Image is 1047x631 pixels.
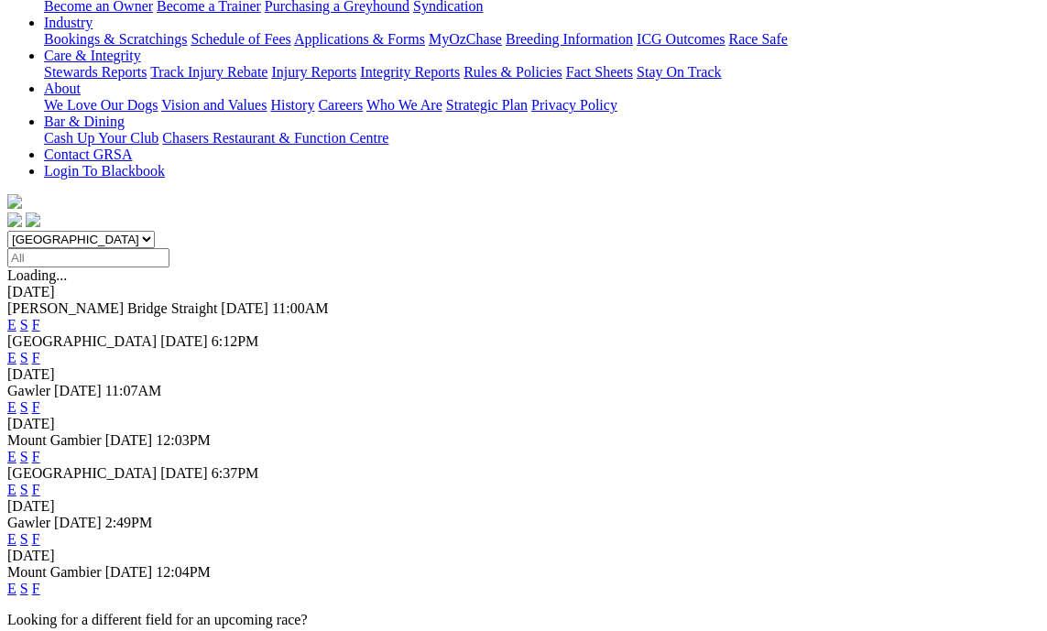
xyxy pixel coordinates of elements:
[44,130,158,146] a: Cash Up Your Club
[150,64,267,80] a: Track Injury Rebate
[20,449,28,464] a: S
[464,64,562,80] a: Rules & Policies
[366,97,442,113] a: Who We Are
[7,564,102,580] span: Mount Gambier
[32,317,40,332] a: F
[161,97,267,113] a: Vision and Values
[32,581,40,596] a: F
[54,515,102,530] span: [DATE]
[20,581,28,596] a: S
[44,130,1040,147] div: Bar & Dining
[7,383,50,398] span: Gawler
[105,383,162,398] span: 11:07AM
[160,465,208,481] span: [DATE]
[7,432,102,448] span: Mount Gambier
[54,383,102,398] span: [DATE]
[506,31,633,47] a: Breeding Information
[7,465,157,481] span: [GEOGRAPHIC_DATA]
[7,449,16,464] a: E
[221,300,268,316] span: [DATE]
[7,267,67,283] span: Loading...
[20,350,28,365] a: S
[44,15,93,30] a: Industry
[7,350,16,365] a: E
[44,147,132,162] a: Contact GRSA
[7,581,16,596] a: E
[637,64,721,80] a: Stay On Track
[7,482,16,497] a: E
[531,97,617,113] a: Privacy Policy
[566,64,633,80] a: Fact Sheets
[637,31,725,47] a: ICG Outcomes
[44,31,1040,48] div: Industry
[20,317,28,332] a: S
[446,97,528,113] a: Strategic Plan
[105,515,153,530] span: 2:49PM
[32,531,40,547] a: F
[7,366,1040,383] div: [DATE]
[156,564,211,580] span: 12:04PM
[271,64,356,80] a: Injury Reports
[318,97,363,113] a: Careers
[32,350,40,365] a: F
[160,333,208,349] span: [DATE]
[270,97,314,113] a: History
[7,248,169,267] input: Select date
[105,432,153,448] span: [DATE]
[7,498,1040,515] div: [DATE]
[7,612,1040,628] p: Looking for a different field for an upcoming race?
[44,48,141,63] a: Care & Integrity
[360,64,460,80] a: Integrity Reports
[44,64,1040,81] div: Care & Integrity
[7,284,1040,300] div: [DATE]
[20,531,28,547] a: S
[44,81,81,96] a: About
[728,31,787,47] a: Race Safe
[156,432,211,448] span: 12:03PM
[7,317,16,332] a: E
[32,482,40,497] a: F
[44,163,165,179] a: Login To Blackbook
[32,449,40,464] a: F
[191,31,290,47] a: Schedule of Fees
[7,194,22,209] img: logo-grsa-white.png
[7,333,157,349] span: [GEOGRAPHIC_DATA]
[7,212,22,227] img: facebook.svg
[26,212,40,227] img: twitter.svg
[44,31,187,47] a: Bookings & Scratchings
[294,31,425,47] a: Applications & Forms
[44,97,1040,114] div: About
[162,130,388,146] a: Chasers Restaurant & Function Centre
[105,564,153,580] span: [DATE]
[32,399,40,415] a: F
[7,515,50,530] span: Gawler
[212,333,259,349] span: 6:12PM
[44,64,147,80] a: Stewards Reports
[20,399,28,415] a: S
[7,548,1040,564] div: [DATE]
[272,300,329,316] span: 11:00AM
[7,399,16,415] a: E
[7,416,1040,432] div: [DATE]
[20,482,28,497] a: S
[429,31,502,47] a: MyOzChase
[44,114,125,129] a: Bar & Dining
[44,97,158,113] a: We Love Our Dogs
[7,300,217,316] span: [PERSON_NAME] Bridge Straight
[7,531,16,547] a: E
[212,465,259,481] span: 6:37PM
